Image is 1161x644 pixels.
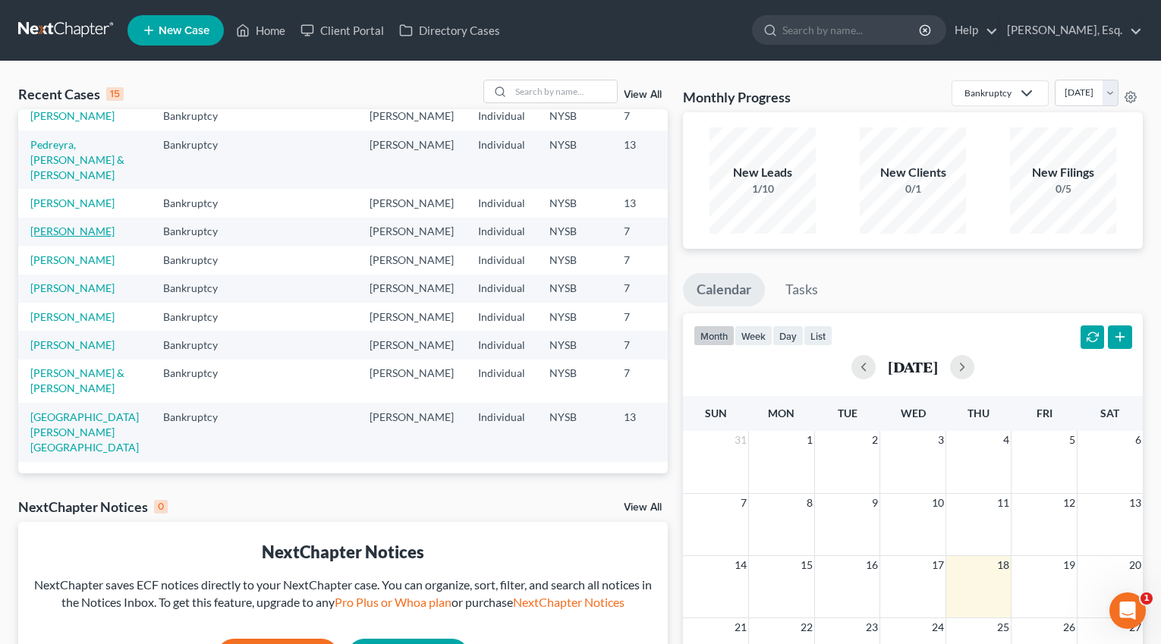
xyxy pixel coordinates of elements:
[1062,556,1077,574] span: 19
[466,303,537,331] td: Individual
[537,189,612,217] td: NYSB
[612,246,687,274] td: 7
[537,102,612,130] td: NYSB
[466,246,537,274] td: Individual
[612,189,687,217] td: 13
[151,189,246,217] td: Bankruptcy
[30,310,115,323] a: [PERSON_NAME]
[612,218,687,246] td: 7
[30,109,115,122] a: [PERSON_NAME]
[996,494,1011,512] span: 11
[293,17,392,44] a: Client Portal
[30,540,656,564] div: NextChapter Notices
[30,338,115,351] a: [PERSON_NAME]
[1100,407,1119,419] span: Sat
[466,275,537,303] td: Individual
[151,275,246,303] td: Bankruptcy
[357,403,466,461] td: [PERSON_NAME]
[1037,407,1052,419] span: Fri
[799,618,814,636] span: 22
[1010,164,1116,181] div: New Filings
[624,502,662,513] a: View All
[151,303,246,331] td: Bankruptcy
[612,130,687,189] td: 13
[612,360,687,403] td: 7
[30,281,115,294] a: [PERSON_NAME]
[335,595,451,609] a: Pro Plus or Whoa plan
[930,556,945,574] span: 17
[513,595,625,609] a: NextChapter Notices
[947,17,998,44] a: Help
[683,273,765,306] a: Calendar
[733,556,748,574] span: 14
[1068,431,1077,449] span: 5
[151,130,246,189] td: Bankruptcy
[151,360,246,403] td: Bankruptcy
[1141,592,1153,605] span: 1
[739,494,748,512] span: 7
[709,164,816,181] div: New Leads
[159,25,209,36] span: New Case
[930,618,945,636] span: 24
[30,410,139,454] a: [GEOGRAPHIC_DATA][PERSON_NAME][GEOGRAPHIC_DATA]
[1134,431,1143,449] span: 6
[870,494,879,512] span: 9
[805,431,814,449] span: 1
[860,181,966,196] div: 0/1
[782,16,921,44] input: Search by name...
[30,196,115,209] a: [PERSON_NAME]
[936,431,945,449] span: 3
[466,360,537,403] td: Individual
[18,85,124,103] div: Recent Cases
[870,431,879,449] span: 2
[838,407,857,419] span: Tue
[888,359,938,375] h2: [DATE]
[996,556,1011,574] span: 18
[967,407,990,419] span: Thu
[357,303,466,331] td: [PERSON_NAME]
[466,130,537,189] td: Individual
[964,86,1012,99] div: Bankruptcy
[466,331,537,359] td: Individual
[537,275,612,303] td: NYSB
[151,403,246,461] td: Bankruptcy
[151,246,246,274] td: Bankruptcy
[18,498,168,516] div: NextChapter Notices
[735,325,772,346] button: week
[30,225,115,237] a: [PERSON_NAME]
[864,618,879,636] span: 23
[768,407,794,419] span: Mon
[1128,556,1143,574] span: 20
[357,246,466,274] td: [PERSON_NAME]
[30,253,115,266] a: [PERSON_NAME]
[466,102,537,130] td: Individual
[901,407,926,419] span: Wed
[804,325,832,346] button: list
[772,273,832,306] a: Tasks
[30,366,124,394] a: [PERSON_NAME] & [PERSON_NAME]
[106,87,124,101] div: 15
[537,246,612,274] td: NYSB
[683,88,791,106] h3: Monthly Progress
[733,618,748,636] span: 21
[999,17,1142,44] a: [PERSON_NAME], Esq.
[612,102,687,130] td: 7
[624,90,662,100] a: View All
[154,500,168,514] div: 0
[357,189,466,217] td: [PERSON_NAME]
[537,130,612,189] td: NYSB
[537,218,612,246] td: NYSB
[1128,494,1143,512] span: 13
[357,331,466,359] td: [PERSON_NAME]
[30,138,124,181] a: Pedreyra, [PERSON_NAME] & [PERSON_NAME]
[537,303,612,331] td: NYSB
[357,360,466,403] td: [PERSON_NAME]
[392,17,508,44] a: Directory Cases
[733,431,748,449] span: 31
[357,275,466,303] td: [PERSON_NAME]
[466,403,537,461] td: Individual
[537,331,612,359] td: NYSB
[705,407,727,419] span: Sun
[1010,181,1116,196] div: 0/5
[357,102,466,130] td: [PERSON_NAME]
